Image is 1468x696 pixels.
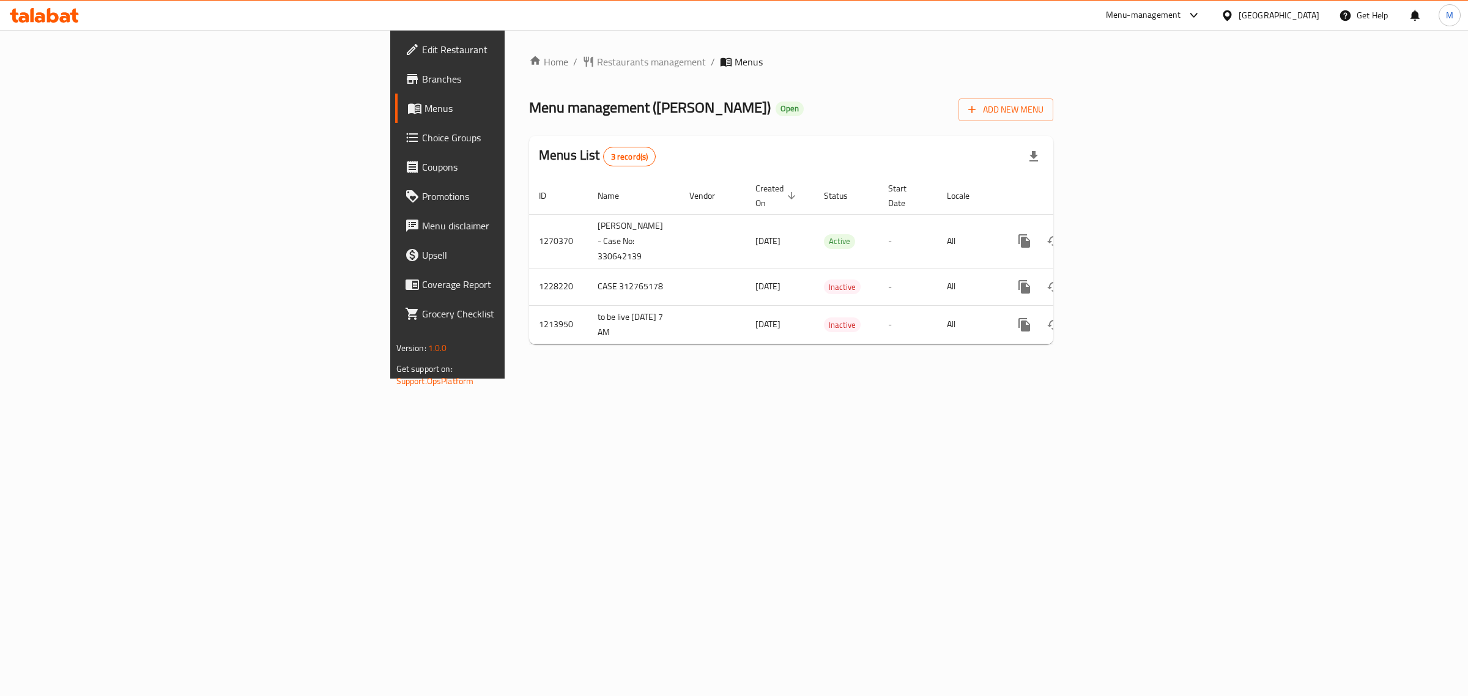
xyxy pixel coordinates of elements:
span: Active [824,234,855,248]
span: Inactive [824,318,861,332]
td: All [937,305,1000,344]
td: All [937,268,1000,305]
a: Branches [395,64,636,94]
button: Change Status [1039,310,1069,339]
span: Choice Groups [422,130,626,145]
span: Name [598,188,635,203]
span: Version: [396,340,426,356]
th: Actions [1000,177,1137,215]
span: Start Date [888,181,922,210]
div: Active [824,234,855,249]
a: Coverage Report [395,270,636,299]
span: Grocery Checklist [422,306,626,321]
span: Menus [424,101,626,116]
a: Choice Groups [395,123,636,152]
span: Add New Menu [968,102,1044,117]
td: All [937,214,1000,268]
span: Created On [755,181,799,210]
div: Total records count [603,147,656,166]
td: - [878,268,937,305]
span: Inactive [824,280,861,294]
li: / [711,54,715,69]
span: 3 record(s) [604,151,656,163]
span: Vendor [689,188,731,203]
nav: breadcrumb [529,54,1053,69]
span: 1.0.0 [428,340,447,356]
span: Locale [947,188,985,203]
span: M [1446,9,1453,22]
span: [DATE] [755,233,780,249]
span: [DATE] [755,278,780,294]
div: [GEOGRAPHIC_DATA] [1239,9,1319,22]
td: - [878,305,937,344]
span: Get support on: [396,361,453,377]
span: Open [776,103,804,114]
a: Grocery Checklist [395,299,636,328]
button: more [1010,272,1039,302]
a: Support.OpsPlatform [396,373,474,389]
a: Promotions [395,182,636,211]
div: Menu-management [1106,8,1181,23]
a: Upsell [395,240,636,270]
span: Menus [735,54,763,69]
span: Branches [422,72,626,86]
a: Edit Restaurant [395,35,636,64]
div: Inactive [824,317,861,332]
button: Add New Menu [958,98,1053,121]
span: Coverage Report [422,277,626,292]
button: more [1010,310,1039,339]
span: ID [539,188,562,203]
button: Change Status [1039,226,1069,256]
span: Upsell [422,248,626,262]
a: Coupons [395,152,636,182]
a: Menu disclaimer [395,211,636,240]
span: Promotions [422,189,626,204]
span: Edit Restaurant [422,42,626,57]
td: - [878,214,937,268]
button: Change Status [1039,272,1069,302]
button: more [1010,226,1039,256]
span: Menu disclaimer [422,218,626,233]
span: Menu management ( [PERSON_NAME] ) [529,94,771,121]
span: Coupons [422,160,626,174]
table: enhanced table [529,177,1137,344]
span: Status [824,188,864,203]
a: Restaurants management [582,54,706,69]
span: Restaurants management [597,54,706,69]
a: Menus [395,94,636,123]
div: Open [776,102,804,116]
div: Export file [1019,142,1048,171]
span: [DATE] [755,316,780,332]
h2: Menus List [539,146,656,166]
